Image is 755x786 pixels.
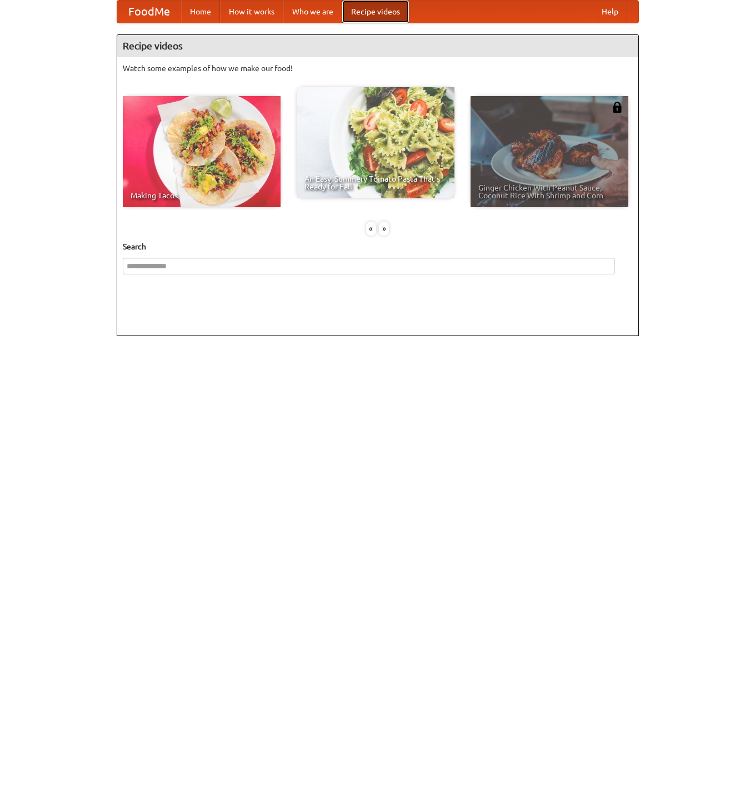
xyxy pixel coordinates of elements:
div: « [366,222,376,236]
img: 483408.png [612,102,623,113]
h4: Recipe videos [117,35,638,57]
a: FoodMe [117,1,181,23]
span: An Easy, Summery Tomato Pasta That's Ready for Fall [304,175,447,191]
a: Who we are [283,1,342,23]
a: Recipe videos [342,1,409,23]
a: Making Tacos [123,96,281,207]
p: Watch some examples of how we make our food! [123,63,633,74]
a: Home [181,1,220,23]
h5: Search [123,241,633,252]
a: Help [593,1,627,23]
a: How it works [220,1,283,23]
div: » [379,222,389,236]
span: Making Tacos [131,192,273,199]
a: An Easy, Summery Tomato Pasta That's Ready for Fall [297,87,454,198]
